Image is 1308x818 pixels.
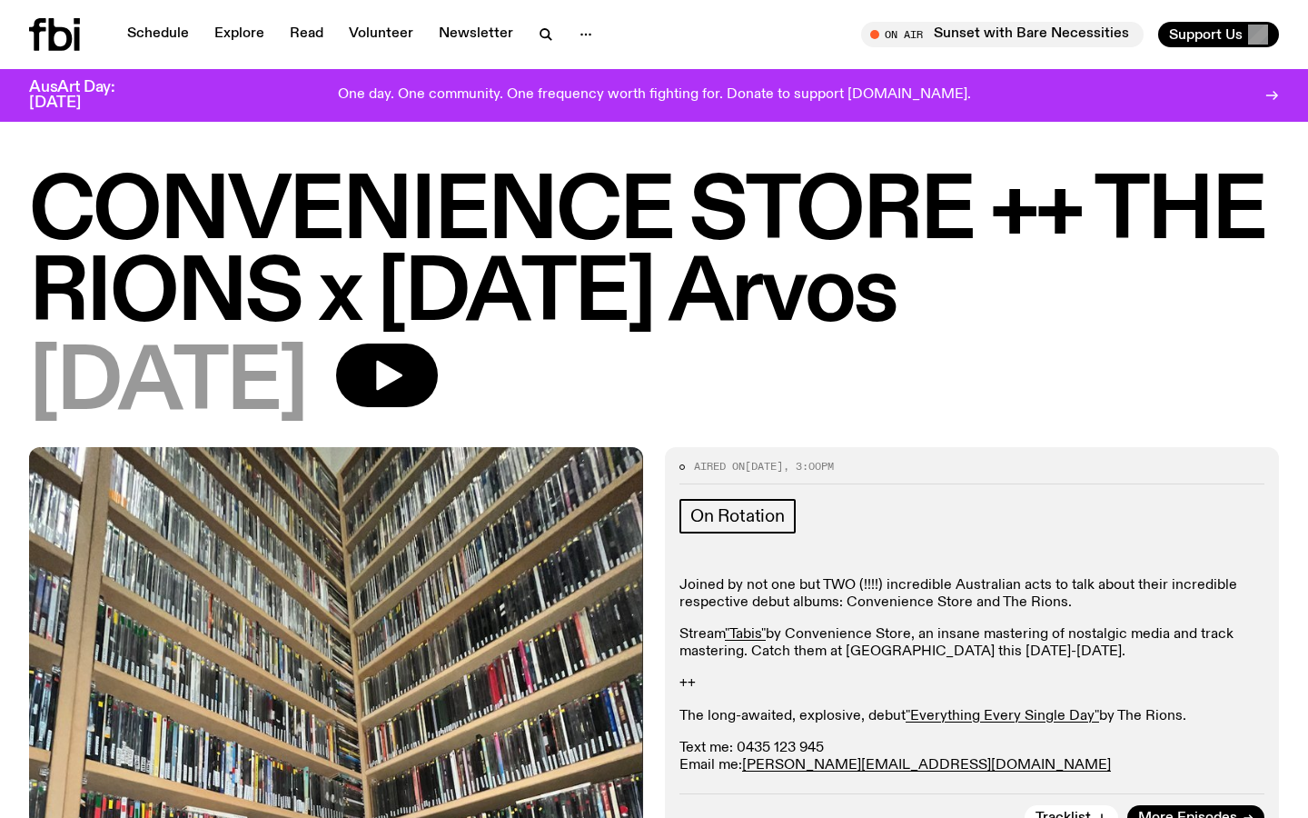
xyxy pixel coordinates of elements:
[861,22,1144,47] button: On AirSunset with Bare Necessities
[1169,26,1243,43] span: Support Us
[203,22,275,47] a: Explore
[745,459,783,474] span: [DATE]
[29,344,307,425] span: [DATE]
[679,708,1264,725] p: The long-awaited, explosive, debut by The Rions.
[679,626,1264,661] p: Stream by Convenience Store, an insane mastering of nostalgic media and track mastering. Catch th...
[29,173,1279,336] h1: CONVENIENCE STORE ++ THE RIONS x [DATE] Arvos
[679,675,1264,693] p: ++
[690,506,785,526] span: On Rotation
[694,459,745,474] span: Aired on
[279,22,334,47] a: Read
[783,459,834,474] span: , 3:00pm
[679,740,1264,774] p: Text me: 0435 123 945 Email me:
[29,80,145,111] h3: AusArt Day: [DATE]
[742,758,1111,773] a: [PERSON_NAME][EMAIL_ADDRESS][DOMAIN_NAME]
[116,22,200,47] a: Schedule
[338,22,424,47] a: Volunteer
[679,499,796,534] a: On Rotation
[428,22,524,47] a: Newsletter
[906,709,1099,723] a: "Everything Every Single Day"
[338,87,971,104] p: One day. One community. One frequency worth fighting for. Donate to support [DOMAIN_NAME].
[725,627,766,642] a: "Tabis"
[679,577,1264,612] p: Joined by not one but TWO (!!!!) incredible Australian acts to talk about their incredible respec...
[1158,22,1279,47] button: Support Us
